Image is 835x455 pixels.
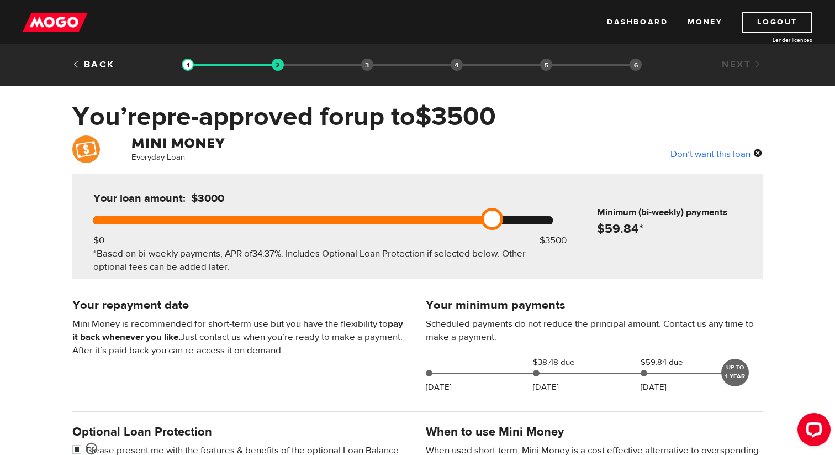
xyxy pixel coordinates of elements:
[597,206,758,219] h6: Minimum (bi-weekly) payments
[641,381,667,394] p: [DATE]
[722,59,763,71] a: Next
[533,356,588,369] span: $38.48 due
[533,381,559,394] p: [DATE]
[426,317,763,344] p: Scheduled payments do not reduce the principal amount. Contact us any time to make a payment.
[742,12,812,33] a: Logout
[252,248,281,260] span: 34.37%
[72,424,409,440] h4: Optional Loan Protection
[182,59,194,71] img: transparent-188c492fd9eaac0f573672f40bb141c2.gif
[670,147,763,161] div: Don’t want this loan
[415,100,496,133] span: $3500
[72,102,763,131] h1: You’re pre-approved for up to
[272,59,284,71] img: transparent-188c492fd9eaac0f573672f40bb141c2.gif
[789,409,835,455] iframe: LiveChat chat widget
[93,192,319,205] h5: Your loan amount:
[72,59,115,71] a: Back
[426,381,452,394] p: [DATE]
[72,318,403,343] b: pay it back whenever you like.
[191,191,224,205] span: $3000
[93,234,104,247] div: $0
[23,12,88,33] img: mogo_logo-11ee424be714fa7cbb0f0f49df9e16ec.png
[72,297,409,313] h4: Your repayment date
[597,221,758,237] h4: $
[730,36,812,44] a: Lender licences
[72,317,409,357] p: Mini Money is recommended for short-term use but you have the flexibility to Just contact us when...
[605,221,639,237] span: 59.84
[426,297,763,313] h4: Your minimum payments
[426,424,564,440] h4: When to use Mini Money
[540,234,567,247] div: $3500
[721,359,749,386] div: UP TO 1 YEAR
[607,12,668,33] a: Dashboard
[641,356,696,369] span: $59.84 due
[688,12,722,33] a: Money
[93,247,553,274] div: *Based on bi-weekly payments, APR of . Includes Optional Loan Protection if selected below. Other...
